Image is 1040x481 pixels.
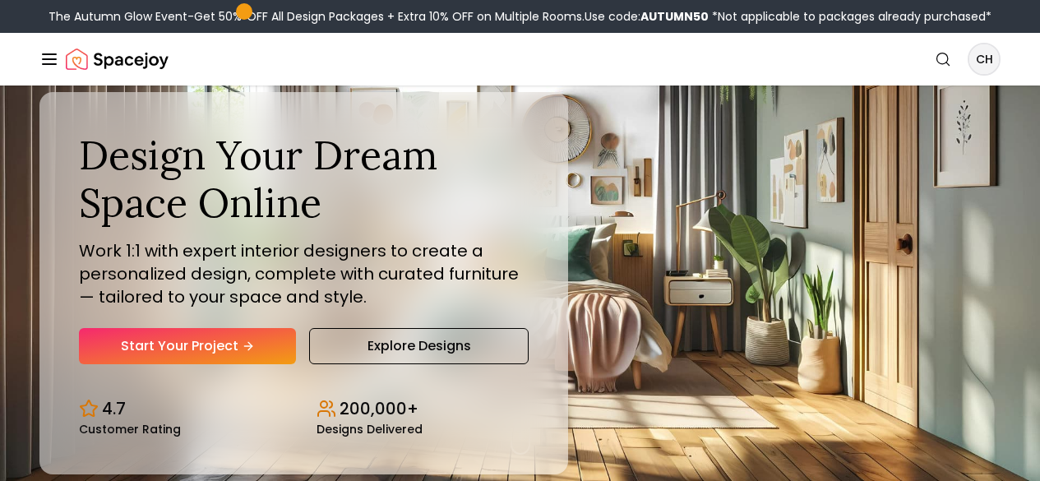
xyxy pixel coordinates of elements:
img: Spacejoy Logo [66,43,169,76]
a: Spacejoy [66,43,169,76]
p: Work 1:1 with expert interior designers to create a personalized design, complete with curated fu... [79,239,529,308]
div: Design stats [79,384,529,435]
small: Designs Delivered [317,423,423,435]
p: 4.7 [102,397,126,420]
div: The Autumn Glow Event-Get 50% OFF All Design Packages + Extra 10% OFF on Multiple Rooms. [49,8,991,25]
h1: Design Your Dream Space Online [79,132,529,226]
small: Customer Rating [79,423,181,435]
span: Use code: [585,8,709,25]
button: CH [968,43,1001,76]
span: CH [969,44,999,74]
a: Start Your Project [79,328,296,364]
a: Explore Designs [309,328,528,364]
p: 200,000+ [340,397,418,420]
nav: Global [39,33,1001,86]
span: *Not applicable to packages already purchased* [709,8,991,25]
b: AUTUMN50 [640,8,709,25]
